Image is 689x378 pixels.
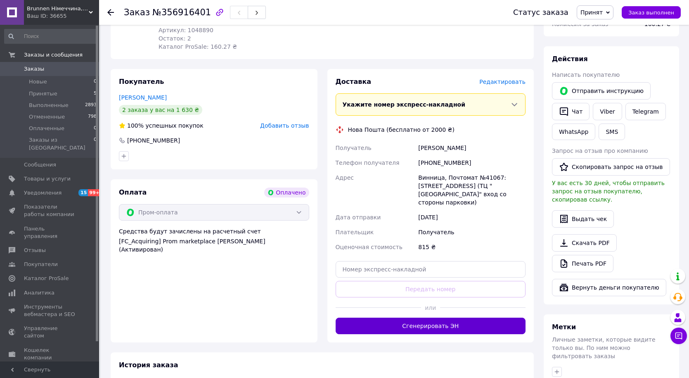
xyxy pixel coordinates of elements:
[622,6,681,19] button: Заказ выполнен
[94,90,97,97] span: 5
[343,101,466,108] span: Укажите номер экспресс-накладной
[29,102,69,109] span: Выполненные
[94,125,97,132] span: 0
[336,159,400,166] span: Телефон получателя
[24,65,44,73] span: Заказы
[152,7,211,17] span: №356916401
[27,12,99,20] div: Ваш ID: 36655
[119,237,309,254] div: [FC_Acquiring] Prom marketplace [PERSON_NAME] (Активирован)
[24,261,58,268] span: Покупатели
[24,289,54,297] span: Аналитика
[417,225,527,240] div: Получатель
[336,244,403,250] span: Оценочная стоимость
[336,229,374,235] span: Плательщик
[417,240,527,254] div: 815 ₴
[580,9,603,16] span: Принят
[552,279,666,296] button: Вернуть деньги покупателю
[593,103,622,120] a: Viber
[552,180,665,203] span: У вас есть 30 дней, чтобы отправить запрос на отзыв покупателю, скопировав ссылку.
[159,35,191,42] span: Остаток: 2
[336,261,526,278] input: Номер экспресс-накладной
[85,102,97,109] span: 2893
[107,8,114,17] div: Вернуться назад
[479,78,526,85] span: Редактировать
[119,105,202,115] div: 2 заказа у вас на 1 630 ₴
[119,78,164,86] span: Покупатель
[552,210,614,228] button: Выдать чек
[264,188,309,197] div: Оплачено
[552,71,620,78] span: Написать покупателю
[336,214,381,221] span: Дата отправки
[127,122,144,129] span: 100%
[24,303,76,318] span: Инструменты вебмастера и SEO
[625,103,666,120] a: Telegram
[552,55,588,63] span: Действия
[421,304,440,312] span: или
[78,189,88,196] span: 15
[88,113,97,121] span: 798
[94,136,97,151] span: 0
[94,78,97,86] span: 0
[417,140,527,155] div: [PERSON_NAME]
[24,347,76,361] span: Кошелек компании
[29,90,57,97] span: Принятые
[24,203,76,218] span: Показатели работы компании
[119,188,147,196] span: Оплата
[24,225,76,240] span: Панель управления
[552,336,656,359] span: Личные заметки, которые видите только вы. По ним можно фильтровать заказы
[124,7,150,17] span: Заказ
[159,43,237,50] span: Каталог ProSale: 160.27 ₴
[24,189,62,197] span: Уведомления
[24,275,69,282] span: Каталог ProSale
[417,210,527,225] div: [DATE]
[552,103,590,120] button: Чат
[670,328,687,344] button: Чат с покупателем
[336,318,526,334] button: Сгенерировать ЭН
[552,124,595,140] a: WhatsApp
[119,94,167,101] a: [PERSON_NAME]
[29,125,64,132] span: Оплаченные
[417,170,527,210] div: Винница, Почтомат №41067: [STREET_ADDRESS] (ТЦ "[GEOGRAPHIC_DATA]" вход со стороны парковки)
[24,161,56,169] span: Сообщения
[513,8,568,17] div: Статус заказа
[336,145,372,151] span: Получатель
[119,227,309,254] div: Средства будут зачислены на расчетный счет
[336,174,354,181] span: Адрес
[29,78,47,86] span: Новые
[552,234,617,252] a: Скачать PDF
[119,121,204,130] div: успешных покупок
[552,147,648,154] span: Запрос на отзыв про компанию
[4,29,97,44] input: Поиск
[159,27,213,33] span: Артикул: 1048890
[88,189,102,196] span: 99+
[346,126,457,134] div: Нова Пошта (бесплатно от 2000 ₴)
[552,323,576,331] span: Метки
[24,247,46,254] span: Отзывы
[552,158,670,176] button: Скопировать запрос на отзыв
[24,51,83,59] span: Заказы и сообщения
[260,122,309,129] span: Добавить отзыв
[119,361,178,369] span: История заказа
[24,175,71,183] span: Товары и услуги
[126,136,181,145] div: [PHONE_NUMBER]
[24,325,76,340] span: Управление сайтом
[29,136,94,151] span: Заказы из [GEOGRAPHIC_DATA]
[552,82,651,100] button: Отправить инструкцию
[628,10,674,16] span: Заказ выполнен
[29,113,65,121] span: Отмененные
[336,78,372,86] span: Доставка
[27,5,89,12] span: Brunnen Німеччина, шкільні та канцелярські товари
[552,255,613,272] a: Печать PDF
[599,124,625,140] button: SMS
[417,155,527,170] div: [PHONE_NUMBER]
